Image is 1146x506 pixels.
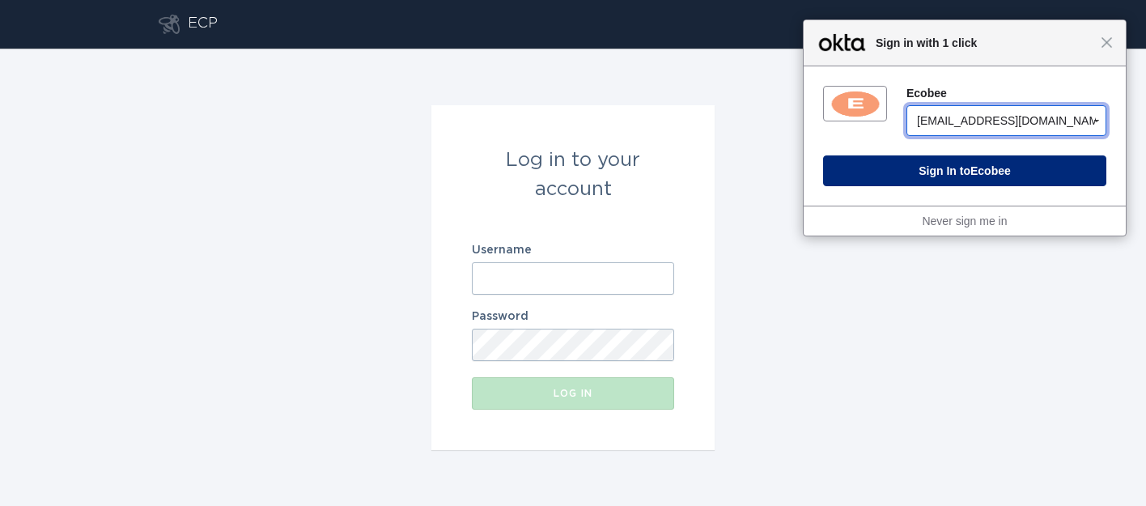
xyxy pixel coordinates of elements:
[868,33,1101,53] span: Sign in with 1 click
[906,86,1106,100] div: Ecobee
[829,90,882,118] img: fs01wd43bfnYuthwu0h8
[188,15,218,34] div: ECP
[472,146,674,204] div: Log in to your account
[472,377,674,410] button: Log in
[480,389,666,398] div: Log in
[970,164,1011,177] span: Ecobee
[1101,36,1113,49] span: Close
[159,15,180,34] button: Go to dashboard
[922,215,1007,227] a: Never sign me in
[472,244,674,256] label: Username
[472,311,674,322] label: Password
[823,155,1106,186] button: Sign In toEcobee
